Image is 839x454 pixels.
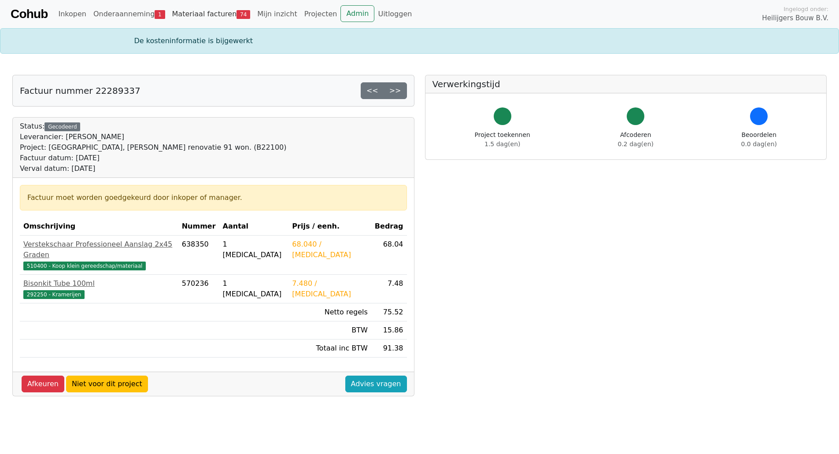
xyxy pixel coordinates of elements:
[301,5,341,23] a: Projecten
[374,5,415,23] a: Uitloggen
[288,303,371,321] td: Netto regels
[371,218,407,236] th: Bedrag
[23,239,175,271] a: Verstekschaar Professioneel Aanslag 2x45 Graden510400 - Koop klein gereedschap/materiaal
[762,13,828,23] span: Heilijgers Bouw B.V.
[741,130,777,149] div: Beoordelen
[155,10,165,19] span: 1
[23,262,146,270] span: 510400 - Koop klein gereedschap/materiaal
[618,130,654,149] div: Afcoderen
[223,239,285,260] div: 1 [MEDICAL_DATA]
[432,79,820,89] h5: Verwerkingstijd
[11,4,48,25] a: Cohub
[66,376,148,392] a: Niet voor dit project
[20,132,286,142] div: Leverancier: [PERSON_NAME]
[371,340,407,358] td: 91.38
[340,5,374,22] a: Admin
[23,290,85,299] span: 292250 - Kramerijen
[288,218,371,236] th: Prijs / eenh.
[384,82,407,99] a: >>
[44,122,80,131] div: Gecodeerd
[20,153,286,163] div: Factuur datum: [DATE]
[223,278,285,299] div: 1 [MEDICAL_DATA]
[371,236,407,275] td: 68.04
[784,5,828,13] span: Ingelogd onder:
[27,192,399,203] div: Factuur moet worden goedgekeurd door inkoper of manager.
[178,218,219,236] th: Nummer
[371,303,407,321] td: 75.52
[254,5,301,23] a: Mijn inzicht
[22,376,64,392] a: Afkeuren
[741,140,777,148] span: 0.0 dag(en)
[237,10,250,19] span: 74
[55,5,89,23] a: Inkopen
[288,321,371,340] td: BTW
[90,5,169,23] a: Onderaanneming1
[371,321,407,340] td: 15.86
[20,142,286,153] div: Project: [GEOGRAPHIC_DATA], [PERSON_NAME] renovatie 91 won. (B22100)
[292,239,367,260] div: 68.040 / [MEDICAL_DATA]
[20,163,286,174] div: Verval datum: [DATE]
[20,85,140,96] h5: Factuur nummer 22289337
[178,236,219,275] td: 638350
[292,278,367,299] div: 7.480 / [MEDICAL_DATA]
[484,140,520,148] span: 1.5 dag(en)
[20,121,286,174] div: Status:
[219,218,289,236] th: Aantal
[361,82,384,99] a: <<
[345,376,407,392] a: Advies vragen
[23,239,175,260] div: Verstekschaar Professioneel Aanslag 2x45 Graden
[169,5,254,23] a: Materiaal facturen74
[178,275,219,303] td: 570236
[371,275,407,303] td: 7.48
[475,130,530,149] div: Project toekennen
[129,36,710,46] div: De kosteninformatie is bijgewerkt
[23,278,175,299] a: Bisonkit Tube 100ml292250 - Kramerijen
[618,140,654,148] span: 0.2 dag(en)
[23,278,175,289] div: Bisonkit Tube 100ml
[20,218,178,236] th: Omschrijving
[288,340,371,358] td: Totaal inc BTW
